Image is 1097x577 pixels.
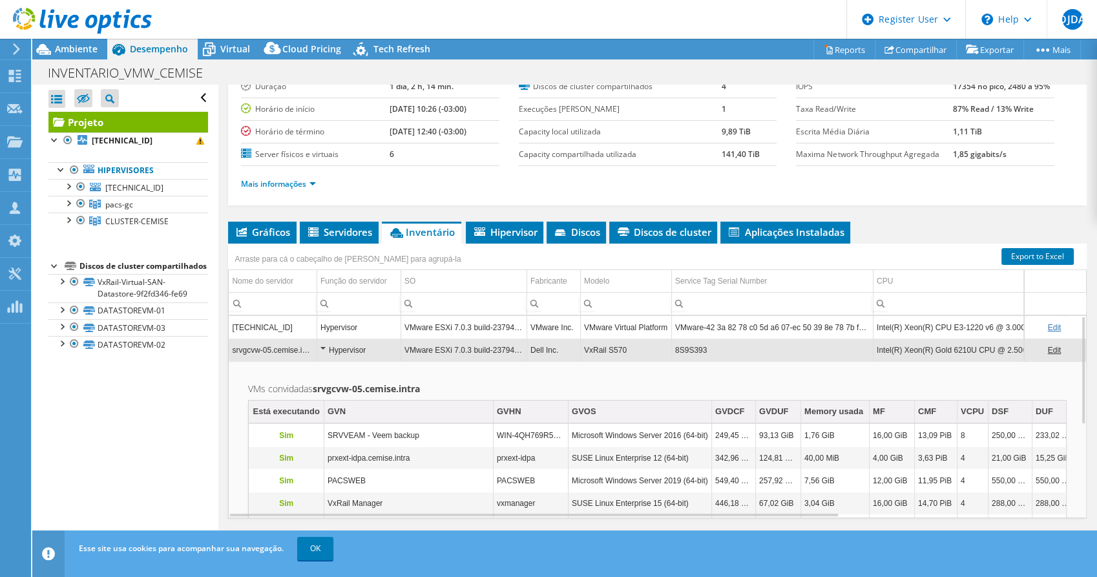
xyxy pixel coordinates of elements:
td: Column GVOS, Value SUSE Linux Enterprise 15 (64-bit) [568,492,711,515]
p: Sim [252,428,320,443]
td: Column Nome do servidor, Value srvgcvw-05.cemise.intra [229,339,317,361]
td: Column DUF, Value 15,25 GiB [1032,447,1076,470]
span: Hipervisor [472,226,537,238]
a: [TECHNICAL_ID] [48,179,208,196]
td: Column GVHN, Value WIN-4QH769R5TGL [493,425,568,447]
td: Column CPU, Value Intel(R) Xeon(R) Gold 6210U CPU @ 2.50GHz 249 GHz [873,339,1064,361]
td: Column Está executando, Value Yes [249,492,324,515]
div: CMF [918,404,936,419]
td: VCPU Column [957,401,988,423]
span: Cloud Pricing [282,43,341,55]
td: Column VCPU, Value 4 [957,447,988,470]
td: Column Fabricante, Value Dell Inc. [527,339,580,361]
div: GVN [328,404,346,419]
td: Column GVHN, Value vxmanager [493,492,568,515]
td: Column CMF, Value 3,63 PiB [914,447,957,470]
span: Desempenho [130,43,188,55]
td: Column GVOS, Value Microsoft Windows Server 2016 (64-bit) [568,425,711,447]
label: Escrita Média Diária [796,125,952,138]
div: Função do servidor [320,273,387,289]
td: GVDCF Column [711,401,755,423]
a: VxRail-Virtual-SAN-Datastore-9f2fd346-fe69 [48,274,208,302]
label: Taxa Read/Write [796,103,952,116]
span: Servidores [306,226,372,238]
b: [DATE] 10:26 (-03:00) [390,103,466,114]
td: Está executando Column [249,401,324,423]
td: Column Memory usada, Value 3,04 GiB [800,492,869,515]
label: Maxima Network Throughput Agregada [796,148,952,161]
td: Column DSF, Value 288,00 GiB [988,492,1032,515]
div: Service Tag Serial Number [675,273,768,289]
div: Arraste para cá o cabeçalho de [PERSON_NAME] para agrupá-la [231,250,464,268]
td: Column MF, Value 4,00 GiB [869,447,914,470]
td: Column GVHN, Value prxext-idpa [493,447,568,470]
div: Está executando [253,404,319,419]
a: pacs-gc [48,196,208,213]
a: Compartilhar [875,39,957,59]
td: Column CMF, Value 11,95 PiB [914,470,957,492]
td: Column Função do servidor, Value Hypervisor [317,316,401,339]
div: Nome do servidor [232,273,293,289]
td: MF Column [869,401,914,423]
td: Service Tag Serial Number Column [671,270,873,293]
a: OK [297,537,333,560]
td: Column CPU, Value Intel(R) Xeon(R) CPU E3-1220 v6 @ 3.00GHz 300 GHz [873,316,1064,339]
div: Hypervisor [320,342,397,358]
a: DATASTOREVM-03 [48,319,208,336]
td: Column GVN, Value PACSWEB [324,470,493,492]
label: Execuções [PERSON_NAME] [519,103,722,116]
td: Memory usada Column [800,401,869,423]
b: 87% Read / 13% Write [953,103,1034,114]
span: DJDA [1062,9,1083,30]
span: Tech Refresh [373,43,430,55]
td: Column MF, Value 16,00 GiB [869,492,914,515]
td: Column Modelo, Value VxRail S570 [580,339,671,361]
td: Column CMF, Value 14,70 PiB [914,492,957,515]
span: Discos de cluster [616,226,711,238]
td: Column Nome do servidor, Filter cell [229,292,317,315]
td: Column GVN, Value prxext-idpa.cemise.intra [324,447,493,470]
td: GVHN Column [493,401,568,423]
a: Mais [1023,39,1081,59]
td: Column DSF, Value 21,00 GiB [988,447,1032,470]
label: Horário de início [241,103,390,116]
td: GVDUF Column [755,401,800,423]
label: Capacity local utilizada [519,125,722,138]
td: Fabricante Column [527,270,580,293]
td: Column Função do servidor, Filter cell [317,292,401,315]
b: 17354 no pico, 2480 a 95% [953,81,1050,92]
td: Column Modelo, Filter cell [580,292,671,315]
td: Column Memory usada, Value 40,00 MiB [800,447,869,470]
td: Column DSF, Value 250,00 GiB [988,425,1032,447]
td: Column Modelo, Value VMware Virtual Platform [580,316,671,339]
td: Column GVDUF, Value 93,13 GiB [755,425,800,447]
label: Discos de cluster compartilhados [519,80,722,93]
label: Duração [241,80,390,93]
td: Column Está executando, Value Yes [249,447,324,470]
div: Discos de cluster compartilhados [79,258,208,274]
td: Column CMF, Value 13,09 PiB [914,425,957,447]
td: Column Memory usada, Value 7,56 GiB [800,470,869,492]
div: CPU [877,273,893,289]
div: Hypervisor [320,320,397,335]
td: Column GVOS, Value Microsoft Windows Server 2019 (64-bit) [568,470,711,492]
span: Gráficos [235,226,290,238]
td: Column GVDUF, Value 257,92 GiB [755,470,800,492]
div: SO [404,273,415,289]
a: Exportar [956,39,1024,59]
span: CLUSTER-CEMISE [105,216,169,227]
td: Column VCPU, Value 4 [957,470,988,492]
td: Modelo Column [580,270,671,293]
a: CLUSTER-CEMISE [48,213,208,229]
td: Column Service Tag Serial Number, Value VMware-42 3a 82 78 c0 5d a6 07-ec 50 39 8e 78 7b fe bc [671,316,873,339]
div: Memory usada [804,404,863,419]
div: VCPU [961,404,984,419]
td: Column Service Tag Serial Number, Value 8S9S393 [671,339,873,361]
p: Sim [252,496,320,511]
h1: INVENTARIO_VMW_CEMISE [42,66,223,80]
span: [TECHNICAL_ID] [105,182,163,193]
label: IOPS [796,80,952,93]
td: Column DSF, Value 550,00 GiB [988,470,1032,492]
b: 9,89 TiB [722,126,751,137]
td: Column Função do servidor, Value Hypervisor [317,339,401,361]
